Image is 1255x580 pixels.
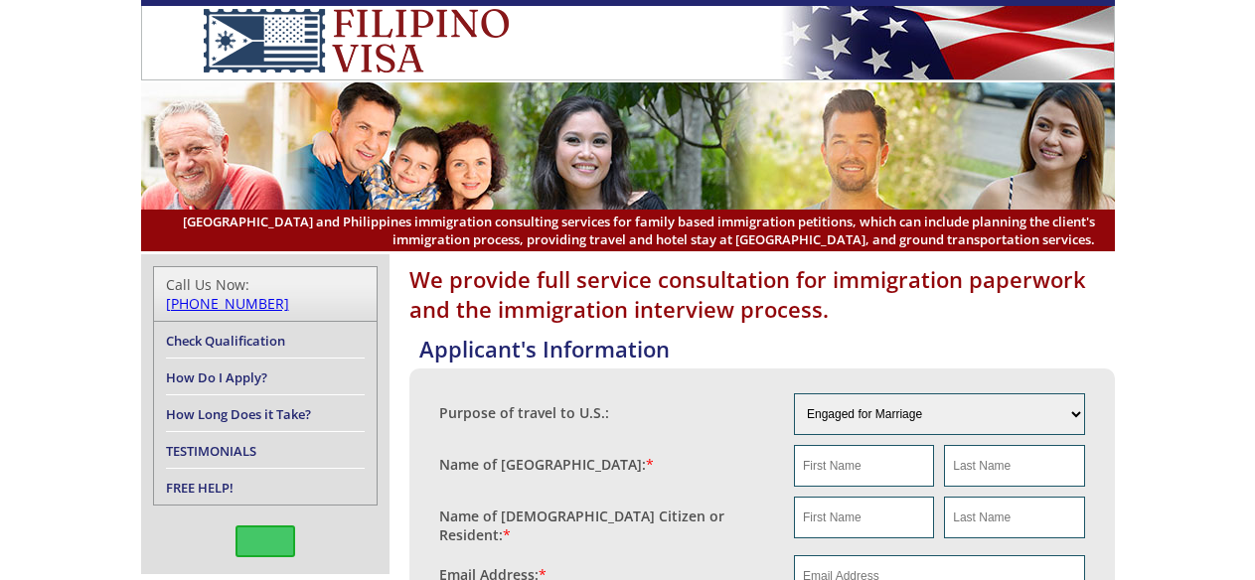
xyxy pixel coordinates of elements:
[794,445,934,487] input: First Name
[166,332,285,350] a: Check Qualification
[419,334,1115,363] h4: Applicant's Information
[166,479,234,497] a: FREE HELP!
[166,442,256,460] a: TESTIMONIALS
[166,275,365,313] div: Call Us Now:
[439,455,654,474] label: Name of [GEOGRAPHIC_DATA]:
[166,405,311,423] a: How Long Does it Take?
[166,368,267,386] a: How Do I Apply?
[166,294,289,313] a: [PHONE_NUMBER]
[794,497,934,538] input: First Name
[944,497,1084,538] input: Last Name
[409,264,1115,324] h1: We provide full service consultation for immigration paperwork and the immigration interview proc...
[439,403,609,422] label: Purpose of travel to U.S.:
[439,507,775,544] label: Name of [DEMOGRAPHIC_DATA] Citizen or Resident:
[161,213,1095,248] span: [GEOGRAPHIC_DATA] and Philippines immigration consulting services for family based immigration pe...
[944,445,1084,487] input: Last Name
